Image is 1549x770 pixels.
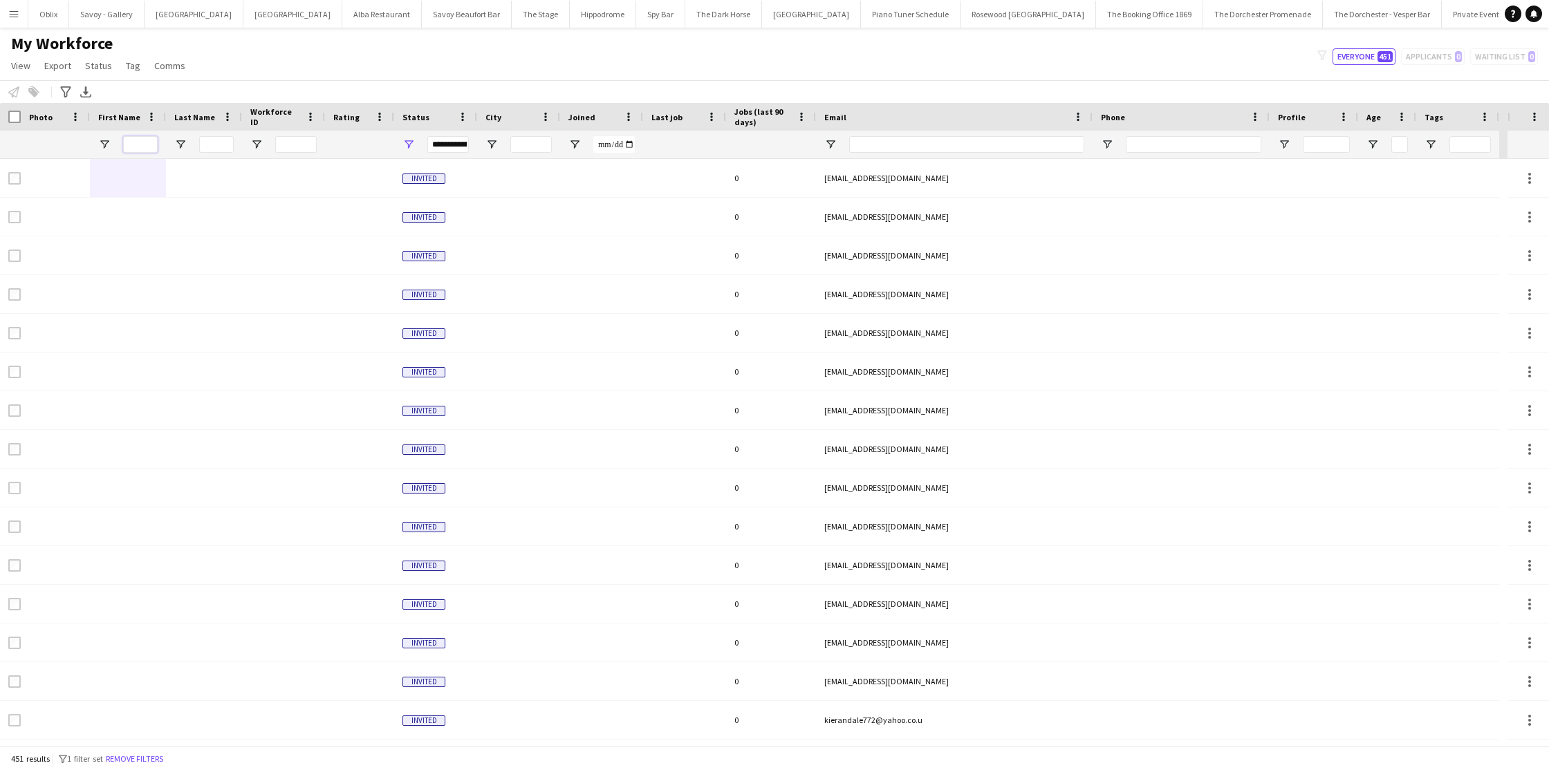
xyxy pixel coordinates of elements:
input: Phone Filter Input [1126,136,1261,153]
button: Open Filter Menu [402,138,415,151]
button: [GEOGRAPHIC_DATA] [243,1,342,28]
button: Everyone451 [1333,48,1395,65]
input: Row Selection is disabled for this row (unchecked) [8,714,21,726]
span: View [11,59,30,72]
button: Savoy - Gallery [69,1,145,28]
div: 0 [726,236,816,274]
button: Open Filter Menu [98,138,111,151]
span: Invited [402,328,445,339]
input: Joined Filter Input [593,136,635,153]
span: Invited [402,715,445,726]
div: 0 [726,314,816,352]
div: 0 [726,469,816,507]
span: Invited [402,561,445,571]
input: Workforce ID Filter Input [275,136,317,153]
span: Joined [568,112,595,122]
div: 0 [726,507,816,545]
div: [EMAIL_ADDRESS][DOMAIN_NAME] [816,198,1093,236]
span: Workforce ID [250,106,300,127]
button: Rosewood [GEOGRAPHIC_DATA] [961,1,1096,28]
button: Savoy Beaufort Bar [422,1,512,28]
button: The Dorchester - Vesper Bar [1323,1,1442,28]
input: Last Name Filter Input [199,136,234,153]
div: 0 [726,391,816,429]
div: [EMAIL_ADDRESS][DOMAIN_NAME] [816,585,1093,623]
span: First Name [98,112,140,122]
div: 0 [726,585,816,623]
div: kierandale772@yahoo.co.u [816,701,1093,739]
button: The Dorchester Promenade [1203,1,1323,28]
input: Row Selection is disabled for this row (unchecked) [8,598,21,610]
span: Phone [1101,112,1125,122]
div: 0 [726,546,816,584]
input: Row Selection is disabled for this row (unchecked) [8,404,21,417]
button: [GEOGRAPHIC_DATA] [145,1,243,28]
input: Row Selection is disabled for this row (unchecked) [8,675,21,688]
div: [EMAIL_ADDRESS][DOMAIN_NAME] [816,469,1093,507]
button: Hippodrome [570,1,636,28]
span: Invited [402,522,445,532]
div: 0 [726,662,816,700]
input: Row Selection is disabled for this row (unchecked) [8,250,21,262]
span: Invited [402,251,445,261]
input: Row Selection is disabled for this row (unchecked) [8,211,21,223]
span: Invited [402,483,445,494]
div: [EMAIL_ADDRESS][DOMAIN_NAME] [816,275,1093,313]
span: Tags [1425,112,1443,122]
input: Row Selection is disabled for this row (unchecked) [8,520,21,533]
span: Last job [651,112,683,122]
div: 0 [726,623,816,661]
button: Oblix [28,1,69,28]
div: 0 [726,275,816,313]
span: Invited [402,212,445,223]
div: [EMAIL_ADDRESS][DOMAIN_NAME] [816,236,1093,274]
button: [GEOGRAPHIC_DATA] [762,1,861,28]
input: Row Selection is disabled for this row (unchecked) [8,288,21,301]
span: Comms [154,59,185,72]
span: Email [824,112,846,122]
div: [EMAIL_ADDRESS][DOMAIN_NAME] [816,430,1093,468]
div: [EMAIL_ADDRESS][DOMAIN_NAME] [816,159,1093,197]
div: [EMAIL_ADDRESS][DOMAIN_NAME] [816,623,1093,661]
span: Export [44,59,71,72]
div: 0 [726,701,816,739]
button: Open Filter Menu [250,138,263,151]
button: Open Filter Menu [1278,138,1290,151]
input: Row Selection is disabled for this row (unchecked) [8,443,21,456]
span: Invited [402,599,445,610]
input: Row Selection is disabled for this row (unchecked) [8,366,21,378]
button: Open Filter Menu [174,138,187,151]
input: First Name Filter Input [123,136,158,153]
span: 1 filter set [67,753,103,764]
span: Status [402,112,429,122]
button: Alba Restaurant [342,1,422,28]
span: Photo [29,112,53,122]
button: Remove filters [103,751,166,767]
span: Invited [402,367,445,377]
span: Invited [402,406,445,416]
input: Row Selection is disabled for this row (unchecked) [8,482,21,494]
button: Open Filter Menu [568,138,581,151]
input: Row Selection is disabled for this row (unchecked) [8,637,21,649]
app-action-btn: Advanced filters [57,84,74,100]
button: Piano Tuner Schedule [861,1,961,28]
button: Open Filter Menu [485,138,498,151]
span: Rating [333,112,360,122]
span: City [485,112,501,122]
button: The Stage [512,1,570,28]
button: Private Events [1442,1,1514,28]
input: Tags Filter Input [1449,136,1491,153]
a: Tag [120,57,146,75]
span: Age [1366,112,1381,122]
div: [EMAIL_ADDRESS][DOMAIN_NAME] [816,391,1093,429]
div: [EMAIL_ADDRESS][DOMAIN_NAME] [816,546,1093,584]
span: My Workforce [11,33,113,54]
button: The Dark Horse [685,1,762,28]
input: Row Selection is disabled for this row (unchecked) [8,559,21,572]
input: Email Filter Input [849,136,1084,153]
button: The Booking Office 1869 [1096,1,1203,28]
button: Spy Bar [636,1,685,28]
div: 0 [726,430,816,468]
input: City Filter Input [510,136,552,153]
a: Status [80,57,118,75]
